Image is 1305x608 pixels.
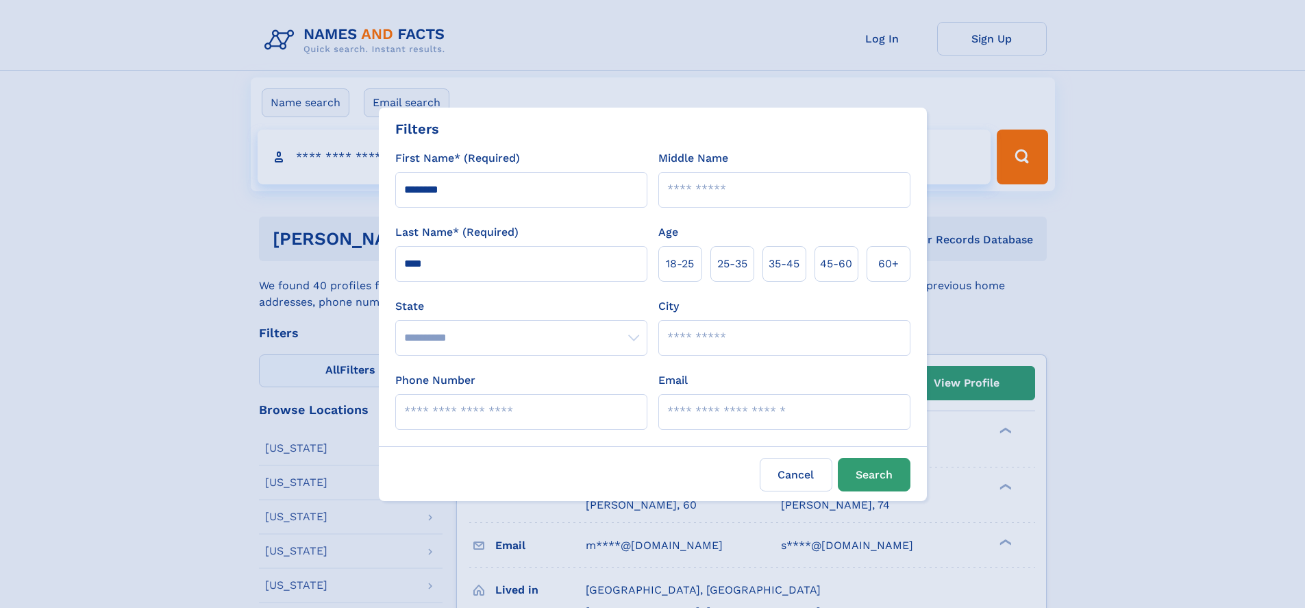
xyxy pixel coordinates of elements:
label: Phone Number [395,372,475,389]
span: 45‑60 [820,256,852,272]
label: State [395,298,647,315]
label: Age [658,224,678,241]
label: First Name* (Required) [395,150,520,167]
label: Middle Name [658,150,728,167]
label: Email [658,372,688,389]
span: 18‑25 [666,256,694,272]
span: 25‑35 [717,256,747,272]
span: 35‑45 [769,256,799,272]
div: Filters [395,119,439,139]
span: 60+ [878,256,899,272]
button: Search [838,458,910,491]
label: Last Name* (Required) [395,224,519,241]
label: Cancel [760,458,832,491]
label: City [658,298,679,315]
